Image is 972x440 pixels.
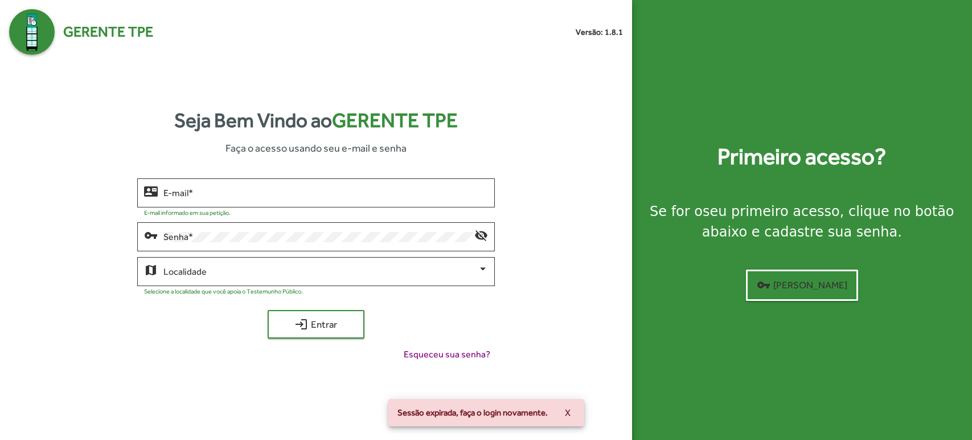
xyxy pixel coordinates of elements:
[397,407,548,418] span: Sessão expirada, faça o login novamente.
[646,201,958,242] div: Se for o , clique no botão abaixo e cadastre sua senha.
[565,402,571,423] span: X
[474,228,488,242] mat-icon: visibility_off
[294,317,308,331] mat-icon: login
[144,263,158,276] mat-icon: map
[717,140,886,174] strong: Primeiro acesso?
[278,314,354,335] span: Entrar
[9,9,55,55] img: Logo Gerente
[576,26,623,38] small: Versão: 1.8.1
[404,348,490,361] span: Esqueceu sua senha?
[144,288,303,295] mat-hint: Selecione a localidade que você apoia o Testemunho Público.
[144,209,231,216] mat-hint: E-mail informado em sua petição.
[144,228,158,242] mat-icon: vpn_key
[174,105,458,136] strong: Seja Bem Vindo ao
[332,109,458,132] span: Gerente TPE
[63,21,153,43] span: Gerente TPE
[144,184,158,198] mat-icon: contact_mail
[746,270,858,301] button: [PERSON_NAME]
[556,402,580,423] button: X
[225,140,407,156] span: Faça o acesso usando seu e-mail e senha
[268,310,364,339] button: Entrar
[757,278,770,292] mat-icon: vpn_key
[757,275,847,295] span: [PERSON_NAME]
[703,203,840,219] strong: seu primeiro acesso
